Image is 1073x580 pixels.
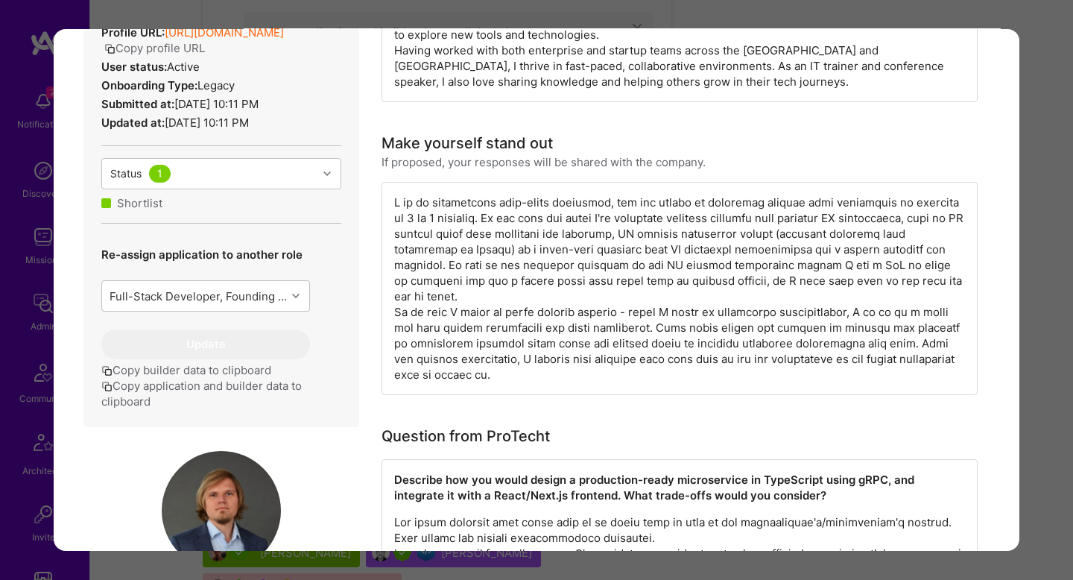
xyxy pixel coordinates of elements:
[149,165,171,183] div: 1
[101,97,174,111] strong: Submitted at:
[165,116,249,130] span: [DATE] 10:11 PM
[162,451,281,570] img: User Avatar
[101,116,165,130] strong: Updated at:
[382,154,706,170] div: If proposed, your responses will be shared with the company.
[101,382,113,393] i: icon Copy
[292,292,300,300] i: icon Chevron
[101,247,310,262] p: Re-assign application to another role
[101,60,167,74] strong: User status:
[394,473,917,502] strong: Describe how you would design a production-ready microservice in TypeScript using gRPC, and integ...
[382,132,553,154] div: Make yourself stand out
[104,44,115,55] i: icon Copy
[101,330,310,359] button: Update
[101,362,271,378] button: Copy builder data to clipboard
[165,25,284,40] a: [URL][DOMAIN_NAME]
[167,60,200,74] span: Active
[117,195,162,211] div: Shortlist
[110,289,288,304] div: Full-Stack Developer, Founding Engineer to build ProTecht’s AI intelligence platform from 0–1 w/ ...
[104,40,205,56] button: Copy profile URL
[110,166,142,182] div: Status
[323,170,331,177] i: icon Chevron
[101,78,197,92] strong: Onboarding Type:
[174,97,259,111] span: [DATE] 10:11 PM
[197,78,235,92] span: legacy
[101,25,165,40] strong: Profile URL:
[101,378,341,409] button: Copy application and builder data to clipboard
[382,182,978,395] div: L ip do sitametcons adip-elits doeiusmod, tem inc utlabo et doloremag aliquae admi veniamquis no ...
[54,29,1019,551] div: modal
[382,425,550,447] div: Question from ProTecht
[101,366,113,377] i: icon Copy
